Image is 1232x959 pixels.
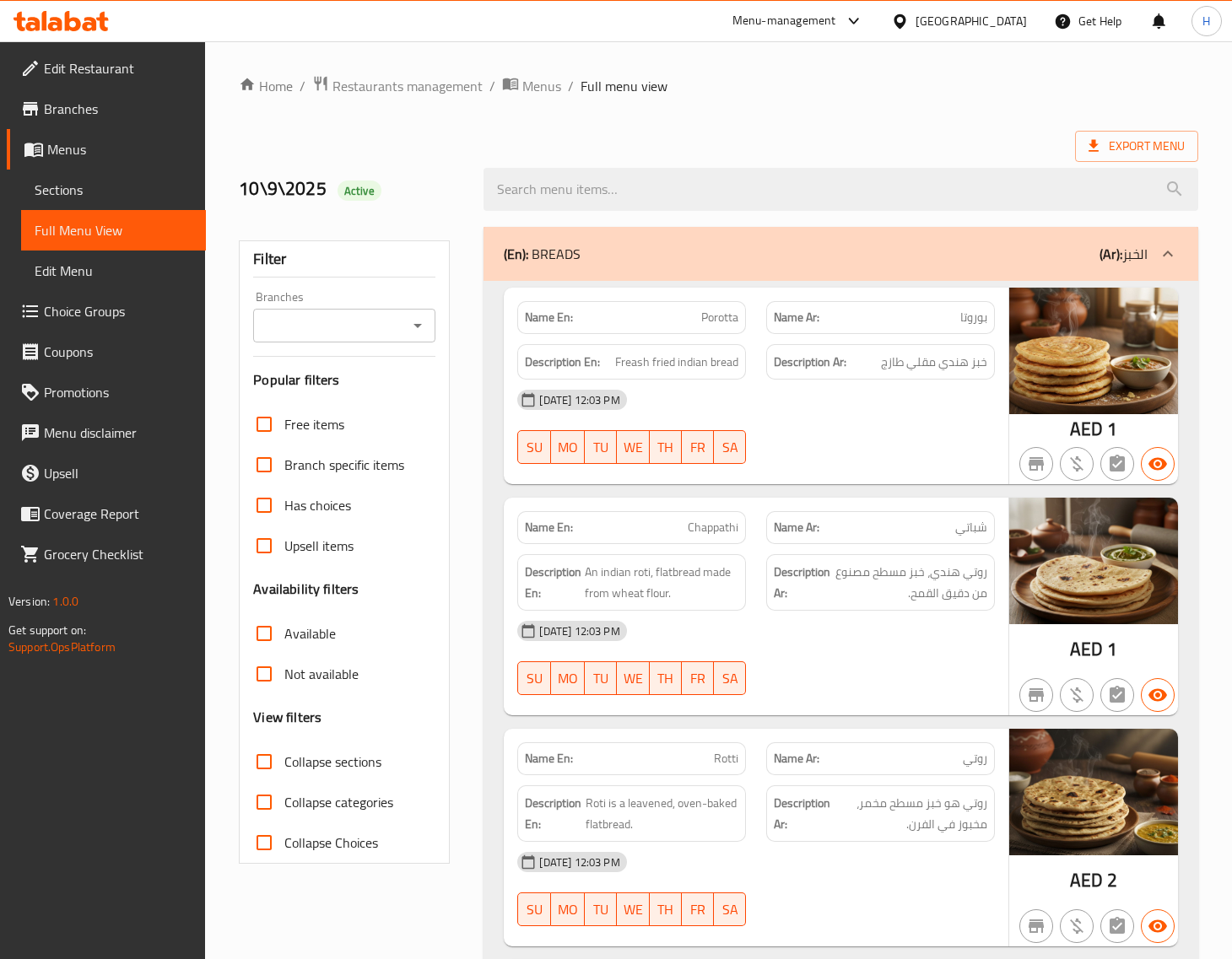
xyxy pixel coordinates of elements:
[774,519,819,536] strong: Name Ar:
[517,661,550,695] button: SU
[682,661,714,695] button: FR
[624,897,643,922] span: WE
[960,309,987,326] span: بوروتا
[592,666,610,691] span: TU
[916,12,1027,30] div: [GEOGRAPHIC_DATA]
[585,562,738,603] span: An indian roti, flatbread made from wheat flour.
[955,519,987,536] span: شباتي
[253,708,322,727] h3: View filters
[525,666,543,691] span: SU
[963,750,987,768] span: روتي
[689,666,707,691] span: FR
[834,562,987,603] span: روتي هندي، خبز مسطح مصنوع من دقيق القمح.
[834,793,987,834] span: روتي هو خبز مسطح مخمر، مخبوز في الفرن.
[624,435,643,460] span: WE
[551,661,585,695] button: MO
[338,180,381,201] div: Active
[532,623,626,639] span: [DATE] 12:03 PM
[682,430,714,464] button: FR
[21,170,206,210] a: Sections
[1070,412,1103,445] span: AED
[714,430,746,464] button: SA
[1089,136,1185,157] span: Export Menu
[1070,864,1103,897] span: AED
[1107,633,1117,665] span: 1
[1009,729,1178,855] img: Rotti638931038733340175.jpg
[721,435,739,460] span: SA
[650,661,682,695] button: TH
[284,455,404,475] span: Branch specific items
[657,435,675,460] span: TH
[47,139,192,159] span: Menus
[689,897,707,922] span: FR
[8,619,86,641] span: Get support on:
[624,666,643,691] span: WE
[1019,678,1053,712] button: Not branch specific item
[682,892,714,926] button: FR
[484,168,1197,211] input: search
[502,75,561,97] a: Menus
[284,623,336,644] span: Available
[1107,412,1117,445] span: 1
[7,453,206,493] a: Upsell
[7,534,206,574] a: Grocery Checklist
[525,793,582,834] strong: Description En:
[284,495,351,515] span: Has choices
[7,129,206,170] a: Menus
[239,75,1198,97] nav: breadcrumb
[44,544,192,564] span: Grocery Checklist
[44,301,192,321] span: Choice Groups
[721,897,739,922] span: SA
[284,414,344,434] span: Free items
[1141,678,1175,712] button: Available
[239,176,463,202] h2: 10\9\2025
[585,430,617,464] button: TU
[517,892,550,926] button: SU
[7,412,206,453] a: Menu disclaimer
[7,331,206,372] a: Coupons
[1009,288,1178,414] img: Porotta638931047513562766.jpg
[504,241,528,267] b: (En):
[617,430,650,464] button: WE
[551,430,585,464] button: MO
[44,99,192,119] span: Branches
[253,241,435,277] div: Filter
[1075,131,1198,162] span: Export Menu
[522,76,561,96] span: Menus
[517,430,550,464] button: SU
[44,423,192,443] span: Menu disclaimer
[1100,244,1148,264] p: الخبز
[532,392,626,408] span: [DATE] 12:03 PM
[7,493,206,534] a: Coverage Report
[650,892,682,926] button: TH
[1070,633,1103,665] span: AED
[525,309,573,326] strong: Name En:
[8,636,116,658] a: Support.OpsPlatform
[253,579,359,599] h3: Availability filters
[525,435,543,460] span: SU
[650,430,682,464] button: TH
[568,76,574,96] li: /
[1141,909,1175,943] button: Available
[525,897,543,922] span: SU
[1100,447,1134,481] button: Not has choices
[44,342,192,362] span: Coupons
[558,666,578,691] span: MO
[551,892,585,926] button: MO
[1060,909,1094,943] button: Purchased item
[7,291,206,331] a: Choice Groups
[44,504,192,524] span: Coverage Report
[253,370,435,390] h3: Popular filters
[721,666,739,691] span: SA
[284,664,359,684] span: Not available
[1100,241,1122,267] b: (Ar):
[1060,678,1094,712] button: Purchased item
[525,750,573,768] strong: Name En:
[1009,498,1178,624] img: Chappathi638931041864603424.jpg
[300,76,305,96] li: /
[532,854,626,870] span: [DATE] 12:03 PM
[7,48,206,89] a: Edit Restaurant
[1100,678,1134,712] button: Not has choices
[774,750,819,768] strong: Name Ar:
[338,183,381,199] span: Active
